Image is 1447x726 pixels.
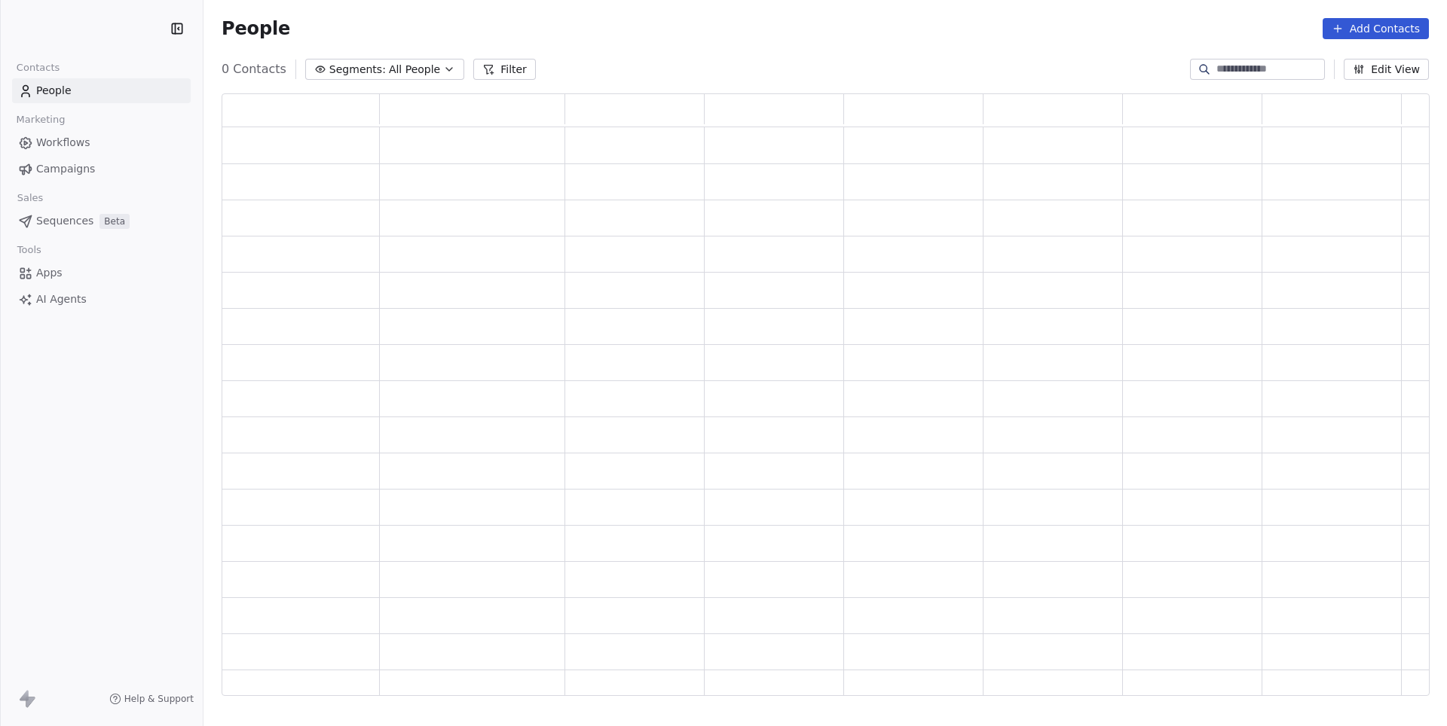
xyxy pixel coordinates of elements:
span: Help & Support [124,693,194,705]
a: SequencesBeta [12,209,191,233]
span: Apps [36,265,63,281]
button: Filter [473,59,536,80]
button: Edit View [1344,59,1429,80]
a: People [12,78,191,103]
span: Marketing [10,108,72,131]
span: AI Agents [36,291,87,307]
span: People [36,83,72,99]
a: Campaigns [12,157,191,181]
span: 0 Contacts [222,60,286,78]
a: Help & Support [109,693,194,705]
span: Segments: [329,62,386,78]
span: People [222,17,290,40]
span: Beta [99,214,130,229]
a: AI Agents [12,287,191,312]
span: Contacts [10,56,66,79]
span: All People [389,62,440,78]
span: Sales [11,187,50,209]
a: Apps [12,261,191,285]
button: Add Contacts [1323,18,1429,39]
span: Sequences [36,213,93,229]
span: Campaigns [36,161,95,177]
span: Workflows [36,135,90,151]
span: Tools [11,239,47,261]
a: Workflows [12,130,191,155]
